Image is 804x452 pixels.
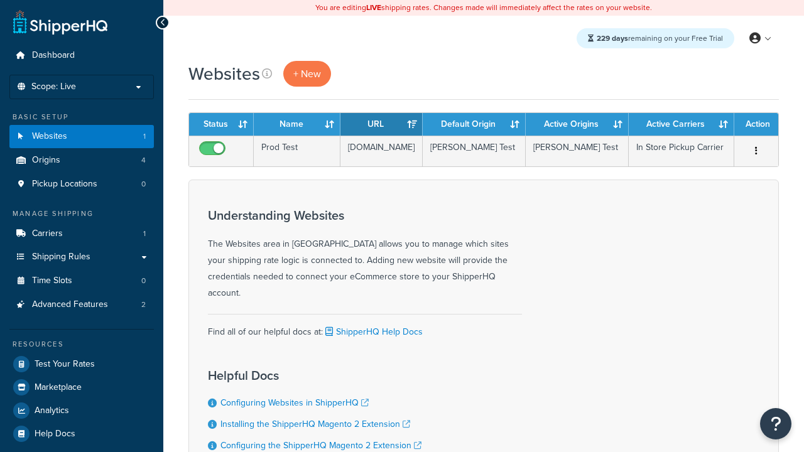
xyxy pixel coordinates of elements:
a: Advanced Features 2 [9,293,154,316]
span: Dashboard [32,50,75,61]
span: Marketplace [35,382,82,393]
li: Pickup Locations [9,173,154,196]
a: Shipping Rules [9,245,154,269]
a: Marketplace [9,376,154,399]
a: Installing the ShipperHQ Magento 2 Extension [220,417,410,431]
span: Help Docs [35,429,75,439]
a: Help Docs [9,422,154,445]
td: [PERSON_NAME] Test [526,136,629,166]
div: Find all of our helpful docs at: [208,314,522,340]
span: 0 [141,179,146,190]
span: Pickup Locations [32,179,97,190]
div: Basic Setup [9,112,154,122]
th: Default Origin: activate to sort column ascending [423,113,526,136]
a: Dashboard [9,44,154,67]
th: Active Origins: activate to sort column ascending [526,113,629,136]
td: In Store Pickup Carrier [629,136,734,166]
a: Configuring Websites in ShipperHQ [220,396,369,409]
div: The Websites area in [GEOGRAPHIC_DATA] allows you to manage which sites your shipping rate logic ... [208,208,522,301]
span: 1 [143,131,146,142]
h3: Helpful Docs [208,369,434,382]
th: Name: activate to sort column ascending [254,113,340,136]
li: Advanced Features [9,293,154,316]
span: Scope: Live [31,82,76,92]
li: Carriers [9,222,154,245]
button: Open Resource Center [760,408,791,439]
div: remaining on your Free Trial [577,28,734,48]
th: URL: activate to sort column ascending [340,113,423,136]
td: [DOMAIN_NAME] [340,136,423,166]
li: Origins [9,149,154,172]
th: Status: activate to sort column ascending [189,113,254,136]
a: Test Your Rates [9,353,154,375]
span: 1 [143,229,146,239]
td: [PERSON_NAME] Test [423,136,526,166]
h3: Understanding Websites [208,208,522,222]
span: + New [293,67,321,81]
a: Origins 4 [9,149,154,172]
b: LIVE [366,2,381,13]
span: 2 [141,299,146,310]
th: Active Carriers: activate to sort column ascending [629,113,734,136]
li: Websites [9,125,154,148]
span: 0 [141,276,146,286]
div: Manage Shipping [9,208,154,219]
div: Resources [9,339,154,350]
span: Origins [32,155,60,166]
span: Time Slots [32,276,72,286]
a: Time Slots 0 [9,269,154,293]
span: Carriers [32,229,63,239]
span: Advanced Features [32,299,108,310]
strong: 229 days [597,33,628,44]
span: 4 [141,155,146,166]
span: Test Your Rates [35,359,95,370]
a: ShipperHQ Help Docs [323,325,423,338]
a: Carriers 1 [9,222,154,245]
a: ShipperHQ Home [13,9,107,35]
h1: Websites [188,62,260,86]
span: Analytics [35,406,69,416]
li: Time Slots [9,269,154,293]
th: Action [734,113,778,136]
span: Shipping Rules [32,252,90,262]
a: Pickup Locations 0 [9,173,154,196]
span: Websites [32,131,67,142]
td: Prod Test [254,136,340,166]
a: Websites 1 [9,125,154,148]
a: + New [283,61,331,87]
a: Configuring the ShipperHQ Magento 2 Extension [220,439,421,452]
a: Analytics [9,399,154,422]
